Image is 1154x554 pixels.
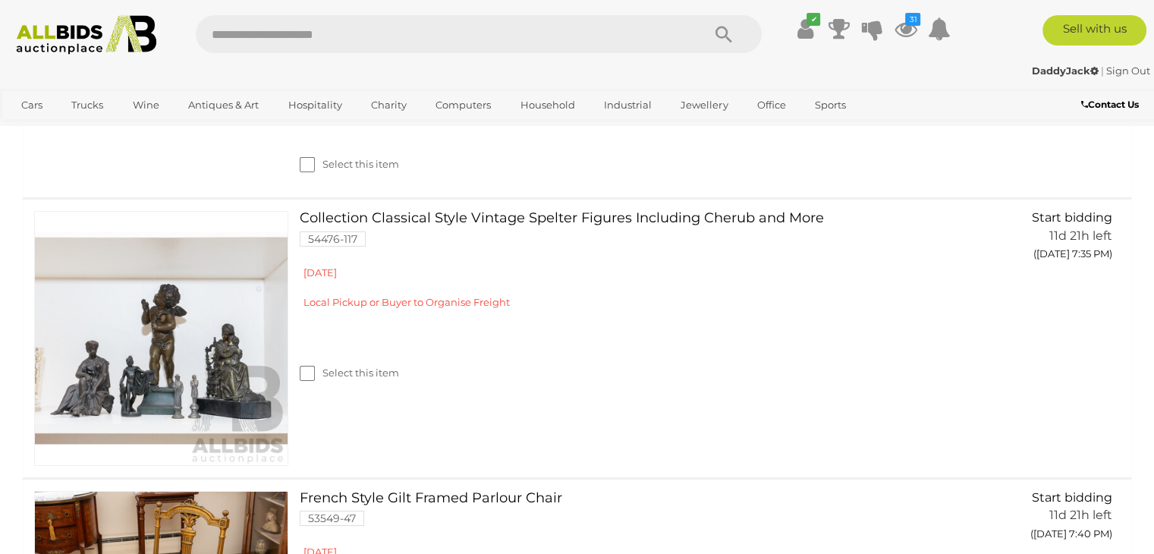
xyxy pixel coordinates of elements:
[361,93,417,118] a: Charity
[1032,65,1101,77] a: DaddyJack
[11,93,52,118] a: Cars
[1042,15,1146,46] a: Sell with us
[794,15,816,42] a: ✔
[905,13,920,26] i: 31
[8,15,165,55] img: Allbids.com.au
[958,211,1117,269] a: Start bidding 11d 21h left ([DATE] 7:35 PM)
[958,491,1117,549] a: Start bidding 11d 21h left ([DATE] 7:40 PM)
[123,93,169,118] a: Wine
[1081,99,1139,110] b: Contact Us
[686,15,762,53] button: Search
[671,93,737,118] a: Jewellery
[11,118,139,143] a: [GEOGRAPHIC_DATA]
[1106,65,1150,77] a: Sign Out
[1032,210,1112,225] span: Start bidding
[1032,65,1099,77] strong: DaddyJack
[807,13,820,26] i: ✔
[311,491,935,538] a: French Style Gilt Framed Parlour Chair 53549-47
[300,366,399,380] label: Select this item
[426,93,501,118] a: Computers
[61,93,113,118] a: Trucks
[278,93,352,118] a: Hospitality
[747,93,796,118] a: Office
[1101,65,1104,77] span: |
[311,211,935,258] a: Collection Classical Style Vintage Spelter Figures Including Cherub and More 54476-117
[511,93,585,118] a: Household
[1032,490,1112,505] span: Start bidding
[805,93,856,118] a: Sports
[178,93,269,118] a: Antiques & Art
[894,15,917,42] a: 31
[1081,96,1143,113] a: Contact Us
[594,93,662,118] a: Industrial
[300,157,399,172] label: Select this item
